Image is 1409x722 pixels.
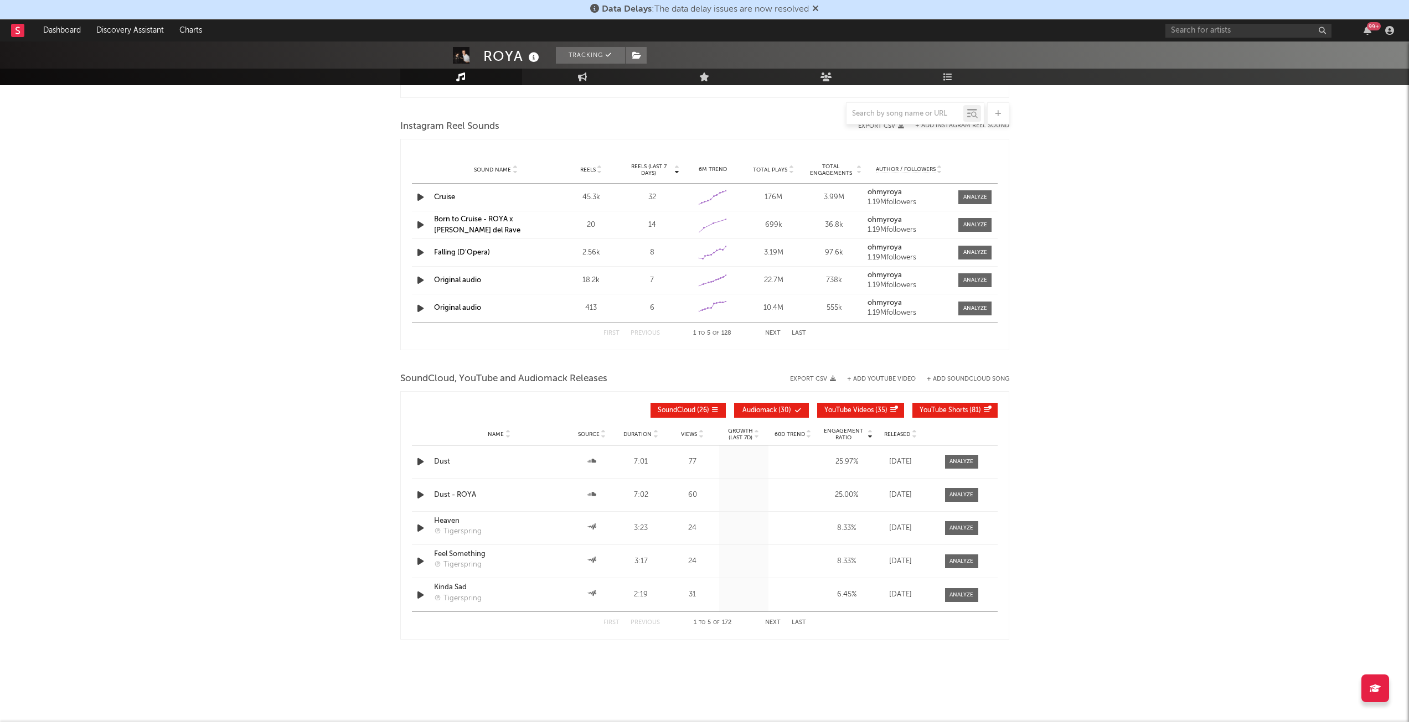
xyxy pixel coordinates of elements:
[876,166,936,173] span: Author / Followers
[620,490,663,501] div: 7:02
[434,216,520,234] a: Born to Cruise - ROYA x [PERSON_NAME] del Rave
[620,523,663,534] div: 3:23
[847,376,916,382] button: + Add YouTube Video
[1165,24,1331,38] input: Search for artists
[879,589,923,600] div: [DATE]
[580,167,596,173] span: Reels
[742,407,777,414] span: Audiomack
[668,589,716,600] div: 31
[698,331,705,336] span: to
[868,244,902,251] strong: ohmyroya
[668,556,716,567] div: 24
[824,407,887,414] span: ( 35 )
[658,407,695,414] span: SoundCloud
[868,226,951,234] div: 1.19M followers
[620,456,663,468] div: 7:01
[434,593,482,604] div: ℗ Tigerspring
[820,456,873,468] div: 25.97 %
[812,5,819,14] span: Dismiss
[624,163,673,176] span: Reels (last 7 days)
[820,589,873,600] div: 6.45 %
[1367,22,1381,30] div: 99 +
[792,620,806,626] button: Last
[775,431,805,438] span: 60D Trend
[820,428,866,441] span: Engagement Ratio
[483,47,542,65] div: ROYA
[434,549,565,560] div: Feel Something
[564,303,619,314] div: 413
[713,331,719,336] span: of
[868,272,902,279] strong: ohmyroya
[631,620,660,626] button: Previous
[1364,26,1371,35] button: 99+
[602,5,809,14] span: : The data delay issues are now resolved
[631,330,660,336] button: Previous
[564,247,619,258] div: 2.56k
[681,431,697,438] span: Views
[824,407,874,414] span: YouTube Videos
[817,403,904,418] button: YouTube Videos(35)
[916,376,1009,382] button: + Add SoundCloud Song
[434,456,565,468] a: Dust
[915,123,1009,129] button: + Add Instagram Reel Sound
[868,309,951,317] div: 1.19M followers
[746,247,801,258] div: 3.19M
[746,192,801,203] div: 176M
[434,304,481,311] a: Original audio
[790,376,836,382] button: Export CSV
[927,376,1009,382] button: + Add SoundCloud Song
[564,220,619,231] div: 20
[728,434,753,441] p: (Last 7d)
[868,299,951,307] a: ohmyroya
[807,247,862,258] div: 97.6k
[603,330,620,336] button: First
[820,556,873,567] div: 8.33 %
[868,244,951,252] a: ohmyroya
[728,428,753,434] p: Growth
[434,516,565,527] a: Heaven
[602,5,652,14] span: Data Delays
[434,249,490,256] a: Falling (D'Opera)
[620,589,663,600] div: 2:19
[685,165,741,174] div: 6M Trend
[578,431,600,438] span: Source
[35,19,89,41] a: Dashboard
[879,556,923,567] div: [DATE]
[807,220,862,231] div: 36.8k
[556,47,625,64] button: Tracking
[620,556,663,567] div: 3:17
[820,523,873,534] div: 8.33 %
[400,120,499,133] span: Instagram Reel Sounds
[682,327,743,340] div: 1 5 128
[668,490,716,501] div: 60
[623,431,652,438] span: Duration
[624,275,680,286] div: 7
[658,407,709,414] span: ( 26 )
[912,403,998,418] button: YouTube Shorts(81)
[624,247,680,258] div: 8
[434,582,565,593] a: Kinda Sad
[868,216,951,224] a: ohmyroya
[564,275,619,286] div: 18.2k
[434,277,481,284] a: Original audio
[734,403,809,418] button: Audiomack(30)
[868,189,902,196] strong: ohmyroya
[603,620,620,626] button: First
[765,330,781,336] button: Next
[868,189,951,196] a: ohmyroya
[836,376,916,382] div: + Add YouTube Video
[488,431,504,438] span: Name
[434,526,482,537] div: ℗ Tigerspring
[807,192,862,203] div: 3.99M
[434,559,482,570] div: ℗ Tigerspring
[713,620,720,625] span: of
[474,167,511,173] span: Sound Name
[434,490,565,501] a: Dust - ROYA
[879,490,923,501] div: [DATE]
[741,407,792,414] span: ( 30 )
[682,616,743,630] div: 1 5 172
[792,330,806,336] button: Last
[847,110,963,118] input: Search by song name or URL
[753,167,787,173] span: Total Plays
